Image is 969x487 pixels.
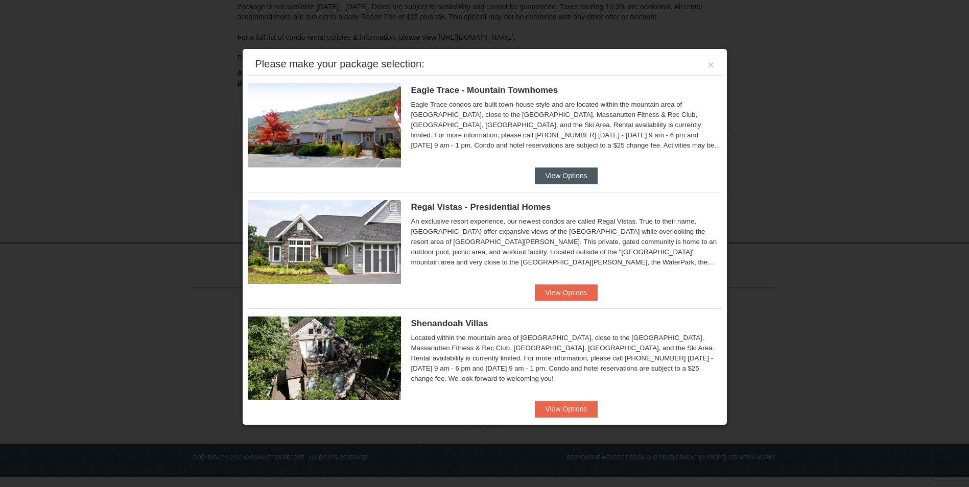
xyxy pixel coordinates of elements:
img: 19219019-2-e70bf45f.jpg [248,316,401,400]
img: 19218983-1-9b289e55.jpg [248,83,401,167]
button: × [708,60,714,70]
div: Located within the mountain area of [GEOGRAPHIC_DATA], close to the [GEOGRAPHIC_DATA], Massanutte... [411,333,722,384]
div: An exclusive resort experience, our newest condos are called Regal Vistas. True to their name, [G... [411,216,722,267]
button: View Options [535,167,597,184]
span: Eagle Trace - Mountain Townhomes [411,85,558,95]
button: View Options [535,284,597,301]
div: Eagle Trace condos are built town-house style and are located within the mountain area of [GEOGRA... [411,100,722,151]
span: Shenandoah Villas [411,319,488,328]
span: Regal Vistas - Presidential Homes [411,202,551,212]
img: 19218991-1-902409a9.jpg [248,200,401,284]
div: Please make your package selection: [255,59,424,69]
button: View Options [535,401,597,417]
